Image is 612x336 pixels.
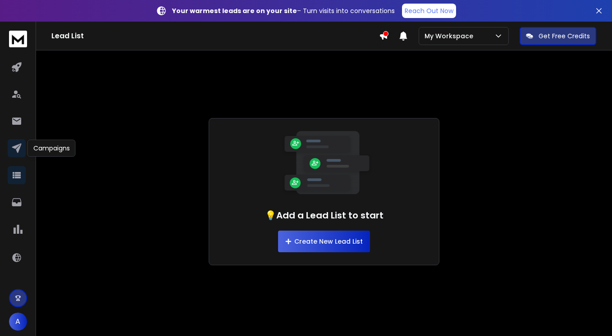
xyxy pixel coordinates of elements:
[539,32,590,41] p: Get Free Credits
[9,31,27,47] img: logo
[520,27,596,45] button: Get Free Credits
[425,32,477,41] p: My Workspace
[172,6,297,15] strong: Your warmest leads are on your site
[27,140,76,157] div: Campaigns
[265,209,384,222] h1: 💡Add a Lead List to start
[172,6,395,15] p: – Turn visits into conversations
[405,6,453,15] p: Reach Out Now
[9,313,27,331] button: A
[51,31,379,41] h1: Lead List
[579,305,601,327] div: Open Intercom Messenger
[402,4,456,18] a: Reach Out Now
[278,231,370,252] button: Create New Lead List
